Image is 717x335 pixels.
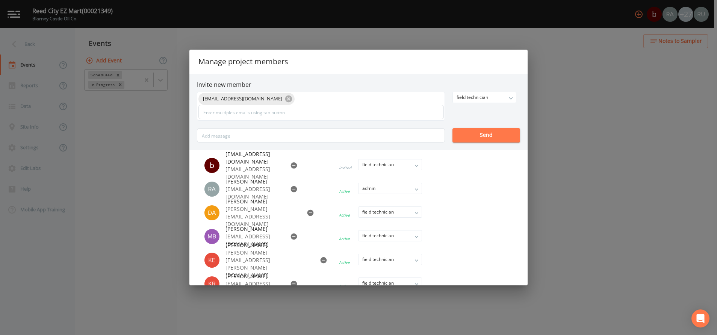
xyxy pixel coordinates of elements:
span: [PERSON_NAME] [225,225,281,233]
span: [PERSON_NAME] [225,178,281,185]
div: field technician [453,92,516,103]
p: [EMAIL_ADDRESS][DOMAIN_NAME] [225,280,281,295]
span: [EMAIL_ADDRESS][DOMAIN_NAME] [225,150,281,165]
p: [PERSON_NAME][EMAIL_ADDRESS][DOMAIN_NAME] [225,205,298,228]
img: e87f1c0e44c1658d59337c30f0e43455 [204,205,219,220]
span: [PERSON_NAME] [225,198,298,205]
div: Open Intercom Messenger [691,309,709,327]
p: [EMAIL_ADDRESS][DOMAIN_NAME] [225,185,281,200]
p: [PERSON_NAME][EMAIL_ADDRESS][PERSON_NAME][DOMAIN_NAME] [225,249,311,279]
p: [EMAIL_ADDRESS][DOMAIN_NAME] [225,165,281,180]
input: Enter multiples emails using tab button [198,105,444,119]
button: Send [452,128,520,142]
p: [EMAIL_ADDRESS][DOMAIN_NAME] [225,233,281,248]
input: Add message [197,128,445,142]
img: 1e4779cdbb48fafbf613fa21f6db6d72 [204,253,219,268]
h2: Manage project members [189,50,528,74]
div: [EMAIL_ADDRESS][DOMAIN_NAME] [198,93,295,105]
div: Marissa Brown [204,229,225,244]
span: [PERSON_NAME] [225,241,311,249]
div: ray andrasi [204,182,225,197]
div: David A Olpere [204,205,225,220]
img: f5ffc558b8782596befb289c70df4bf8 [204,276,219,291]
img: d071e931af53d1027722b552296e6b1f [204,229,219,244]
span: [PERSON_NAME] [225,273,281,280]
img: e443cb245a70f81930d5833047afc2d4 [204,182,219,197]
div: Kevin Wolschlager [204,253,225,268]
div: bhu@dcr-services.com [204,158,225,173]
h6: Invite new member [197,81,520,88]
span: [EMAIL_ADDRESS][DOMAIN_NAME] [198,95,287,103]
div: Keith Ross [204,276,225,291]
div: b [204,158,219,173]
